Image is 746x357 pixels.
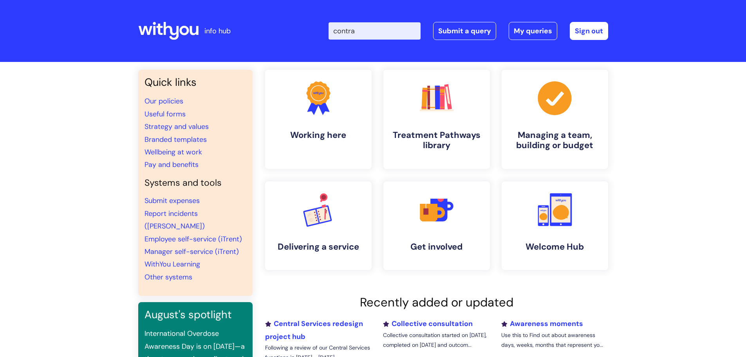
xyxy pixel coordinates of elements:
[145,160,199,169] a: Pay and benefits
[145,209,205,231] a: Report incidents ([PERSON_NAME])
[390,130,484,151] h4: Treatment Pathways library
[502,70,608,169] a: Managing a team, building or budget
[329,22,421,40] input: Search
[145,96,183,106] a: Our policies
[271,242,365,252] h4: Delivering a service
[383,330,490,350] p: Collective consultation started on [DATE], completed on [DATE] and outcom...
[145,234,242,244] a: Employee self-service (iTrent)
[265,181,372,270] a: Delivering a service
[508,130,602,151] h4: Managing a team, building or budget
[145,178,246,188] h4: Systems and tools
[265,70,372,169] a: Working here
[508,242,602,252] h4: Welcome Hub
[383,70,490,169] a: Treatment Pathways library
[204,25,231,37] p: info hub
[265,319,363,341] a: Central Services redesign project hub
[570,22,608,40] a: Sign out
[145,196,200,205] a: Submit expenses
[265,295,608,310] h2: Recently added or updated
[433,22,496,40] a: Submit a query
[145,135,207,144] a: Branded templates
[145,147,202,157] a: Wellbeing at work
[501,330,608,350] p: Use this to Find out about awareness days, weeks, months that represent yo...
[383,319,473,328] a: Collective consultation
[145,272,192,282] a: Other systems
[145,308,246,321] h3: August's spotlight
[383,181,490,270] a: Get involved
[509,22,557,40] a: My queries
[145,122,209,131] a: Strategy and values
[390,242,484,252] h4: Get involved
[501,319,583,328] a: Awareness moments
[145,247,239,256] a: Manager self-service (iTrent)
[502,181,608,270] a: Welcome Hub
[145,109,186,119] a: Useful forms
[145,76,246,89] h3: Quick links
[271,130,365,140] h4: Working here
[329,22,608,40] div: | -
[145,259,200,269] a: WithYou Learning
